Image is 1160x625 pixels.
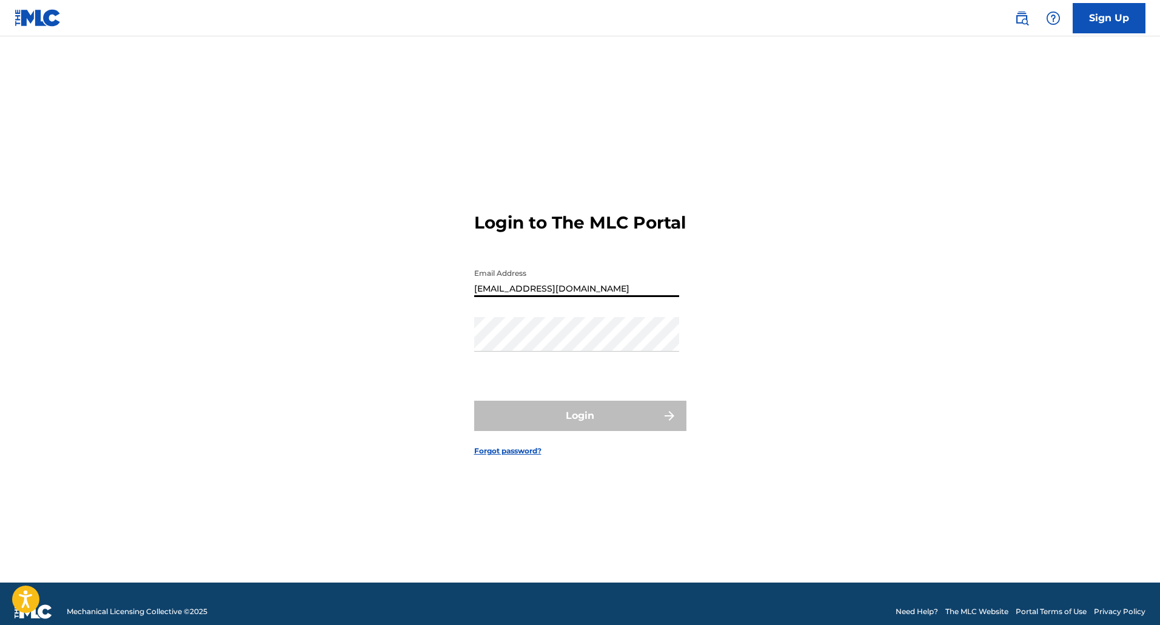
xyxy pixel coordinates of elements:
[15,9,61,27] img: MLC Logo
[1046,11,1061,25] img: help
[1073,3,1145,33] a: Sign Up
[15,604,52,619] img: logo
[1094,606,1145,617] a: Privacy Policy
[67,606,207,617] span: Mechanical Licensing Collective © 2025
[474,212,686,233] h3: Login to The MLC Portal
[1010,6,1034,30] a: Public Search
[1016,606,1087,617] a: Portal Terms of Use
[1014,11,1029,25] img: search
[474,446,541,456] a: Forgot password?
[1041,6,1065,30] div: Help
[896,606,938,617] a: Need Help?
[945,606,1008,617] a: The MLC Website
